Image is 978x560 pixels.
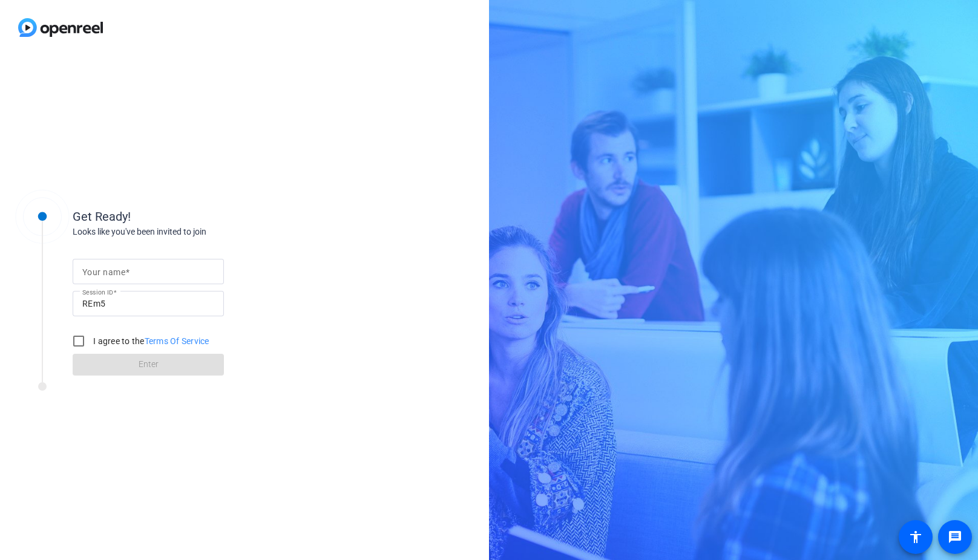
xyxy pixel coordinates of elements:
[73,207,315,226] div: Get Ready!
[145,336,209,346] a: Terms Of Service
[91,335,209,347] label: I agree to the
[82,267,125,277] mat-label: Your name
[948,530,962,544] mat-icon: message
[908,530,923,544] mat-icon: accessibility
[73,226,315,238] div: Looks like you've been invited to join
[82,288,113,296] mat-label: Session ID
